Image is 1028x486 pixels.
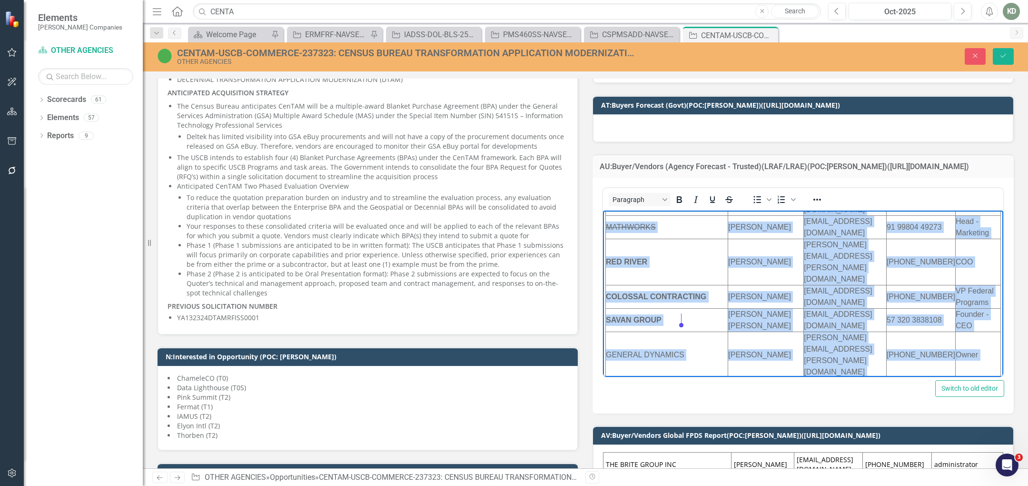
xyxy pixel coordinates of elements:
[601,101,1008,109] h3: AT:Buyers Forecast (Govt)(POC:[PERSON_NAME])([URL][DOMAIN_NAME])
[388,29,479,40] a: IADSS-DOL-BLS-258597: DOL BPA for IT Application Development Support Services
[404,29,479,40] div: IADSS-DOL-BLS-258597: DOL BPA for IT Application Development Support Services
[177,313,568,323] p: YA132324DTAMRFISS0001
[187,269,568,298] p: Phase 2 (Phase 2 is anticipated to be Oral Presentation format): Phase 2 submissions are expected...
[3,121,125,168] td: GENERAL DYNAMICS
[177,182,568,191] p: Anticipated CenTAM Two Phased Evaluation Overview
[721,193,737,206] button: Strikethrough
[47,112,79,123] a: Elements
[177,412,211,421] span: IAMUS (T2)
[38,45,133,56] a: OTHER AGENCIES
[206,29,269,40] div: Welcome Page
[931,453,1003,477] td: administrator
[503,29,578,40] div: PMS460SS-NAVSEA-NAVY-214065: PMS 460 SUPPORT SERVICES (SEAPORT NXG)
[27,15,47,23] div: v 4.0.25
[773,193,797,206] div: Numbered list
[47,131,74,142] a: Reports
[305,29,368,40] div: ERMFRF-NAVSEA-GSAMAS-249488: ENTERPRISE RISK MANAGEMENT FRAMEWORK REVIEW FACTORY (RMF)
[193,3,821,20] input: Search ClearPoint...
[487,29,578,40] a: PMS460SS-NAVSEA-NAVY-214065: PMS 460 SUPPORT SERVICES (SEAPORT NXG)
[319,473,764,482] div: CENTAM-USCB-COMMERCE-237323: CENSUS BUREAU TRANSFORMATION APPLICATION MODERNIZATION (CENTAM) SEPT...
[47,94,86,105] a: Scorecards
[852,6,948,18] div: Oct-2025
[177,402,213,411] span: Fermat (T1)
[125,121,201,168] td: [PERSON_NAME]
[187,222,568,241] p: Your responses to these consolidated criteria will be evaluated once and will be applied to each ...
[25,25,105,32] div: Domain: [DOMAIN_NAME]
[205,473,266,482] a: OTHER AGENCIES
[609,193,671,206] button: Block Paragraph
[95,55,102,63] img: tab_keywords_by_traffic_grey.svg
[177,383,246,392] span: Data Lighthouse (T0S)
[177,48,640,58] div: CENTAM-USCB-COMMERCE-237323: CENSUS BUREAU TRANSFORMATION APPLICATION MODERNIZATION (CENTAM) SEPT...
[79,132,94,140] div: 9
[270,473,315,482] a: Opportunities
[996,454,1018,476] iframe: Intercom live chat
[91,96,106,104] div: 61
[863,453,932,477] td: [PHONE_NUMBER]
[603,453,731,477] td: THE BRITE GROUP INC
[177,58,640,65] div: OTHER AGENCIES
[771,5,819,18] a: Search
[166,353,573,360] h3: N:Interested in Opportunity (POC: [PERSON_NAME])
[601,432,1008,439] h3: AV:Buyer/Vendors Global FPDS Report(POC:[PERSON_NAME])([URL][DOMAIN_NAME])
[177,374,228,383] span: ChameleCO (T0)
[15,25,23,32] img: website_grey.svg
[849,3,951,20] button: Oct-2025
[688,193,704,206] button: Italic
[187,193,568,222] p: To reduce the quotation preparation burden on industry and to streamline the evaluation process, ...
[38,68,133,85] input: Search Below...
[1015,454,1023,461] span: 3
[935,380,1004,397] button: Switch to old editor
[352,121,397,168] td: Owner
[671,193,687,206] button: Bold
[168,88,288,97] strong: ANTICIPATED ACQUISITION STRATEGY
[187,132,568,151] p: Deltek has limited visibility into GSA eBuy procurements and will not have a copy of the procurem...
[38,12,122,23] span: Elements
[191,472,578,483] div: » »
[84,114,99,122] div: 57
[26,55,33,63] img: tab_domain_overview_orange.svg
[701,30,776,41] div: CENTAM-USCB-COMMERCE-237323: CENSUS BUREAU TRANSFORMATION APPLICATION MODERNIZATION (CENTAM) SEPT...
[177,393,230,402] span: Pink Summit (T2)
[749,193,773,206] div: Bullet list
[613,196,659,203] span: Paragraph
[602,29,677,40] div: CSPMSADD-NAVSEA-SEAPORT-226874: CUSTOMER SUPPORT AND PROGRAM MANAGEMENT SERVICES FOR THE AIR DOMI...
[36,56,85,62] div: Domain Overview
[731,453,794,477] td: [PERSON_NAME]
[177,431,217,440] span: Thorben (T2)
[283,121,352,168] td: [PHONE_NUMBER]
[190,29,269,40] a: Welcome Page
[177,421,220,430] span: Elyon Intl (T2)
[177,101,568,130] p: The Census Bureau anticipates CenTAM will be a multiple-award Blanket Purchase Agreement (BPA) un...
[289,29,368,40] a: ERMFRF-NAVSEA-GSAMAS-249488: ENTERPRISE RISK MANAGEMENT FRAMEWORK REVIEW FACTORY (RMF)
[809,193,825,206] button: Reveal or hide additional toolbar items
[15,15,23,23] img: logo_orange.svg
[794,453,863,477] td: [EMAIL_ADDRESS][DOMAIN_NAME]
[600,162,1007,171] h3: AU:Buyer/Vendors (Agency Forecast - Trusted)(LRAF/LRAE)(POC:[PERSON_NAME])([URL][DOMAIN_NAME])
[157,48,172,63] img: Active
[704,193,721,206] button: Underline
[603,211,1003,377] iframe: Rich Text Area
[1003,3,1020,20] button: KD
[187,241,568,269] p: Phase 1 (Phase 1 submissions are anticipated to be in written format): The USCB anticipates that ...
[177,75,568,84] p: DECENNIAL TRANSFORMATION APPLICATION MODERNIZATION (DTAM)
[586,29,677,40] a: CSPMSADD-NAVSEA-SEAPORT-226874: CUSTOMER SUPPORT AND PROGRAM MANAGEMENT SERVICES FOR THE AIR DOMI...
[38,23,122,31] small: [PERSON_NAME] Companies
[177,153,568,182] p: The USCB intends to establish four (4) Blanket Purchase Agreements (BPAs) under the CenTAM framew...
